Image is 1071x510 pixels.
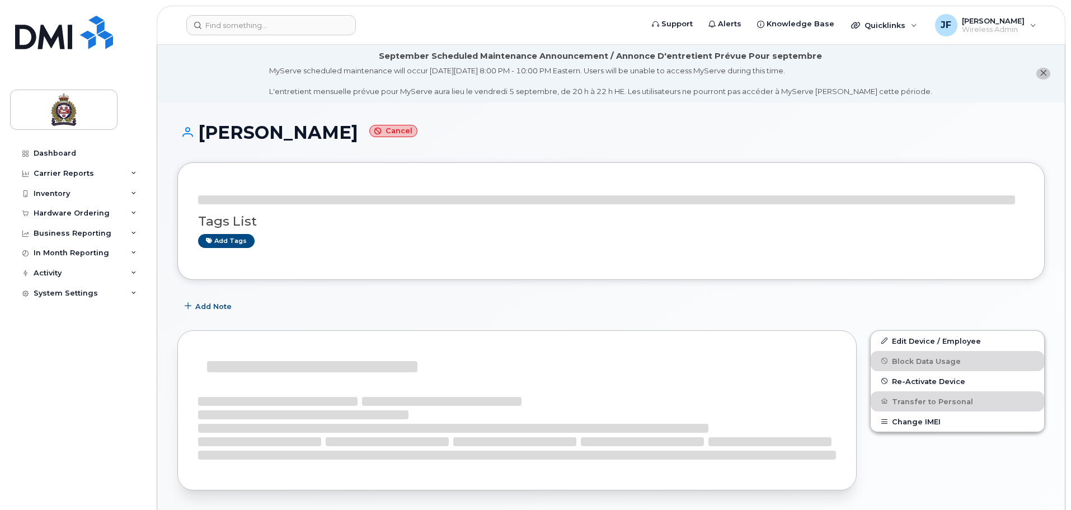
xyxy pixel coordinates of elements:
button: close notification [1036,68,1050,79]
div: September Scheduled Maintenance Announcement / Annonce D'entretient Prévue Pour septembre [379,50,822,62]
h3: Tags List [198,214,1024,228]
button: Change IMEI [871,411,1044,432]
a: Edit Device / Employee [871,331,1044,351]
button: Add Note [177,297,241,317]
a: Add tags [198,234,255,248]
button: Block Data Usage [871,351,1044,371]
span: Add Note [195,301,232,312]
span: Re-Activate Device [892,377,965,385]
small: Cancel [369,125,417,138]
button: Transfer to Personal [871,391,1044,411]
h1: [PERSON_NAME] [177,123,1045,142]
div: MyServe scheduled maintenance will occur [DATE][DATE] 8:00 PM - 10:00 PM Eastern. Users will be u... [269,65,932,97]
button: Re-Activate Device [871,371,1044,391]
